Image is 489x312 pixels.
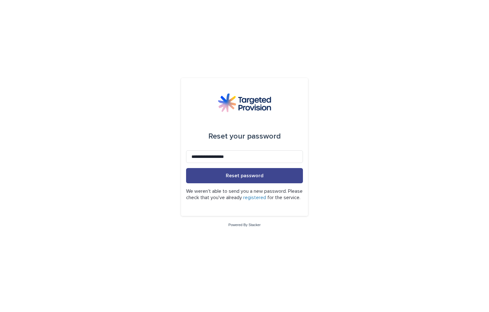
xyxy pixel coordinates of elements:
[228,223,260,227] a: Powered By Stacker
[186,188,303,200] p: We weren't able to send you a new password. Please check that you've already for the service.
[226,173,264,178] span: Reset password
[208,127,281,145] div: Reset your password
[243,195,266,200] a: registered
[186,168,303,183] button: Reset password
[218,93,271,112] img: M5nRWzHhSzIhMunXDL62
